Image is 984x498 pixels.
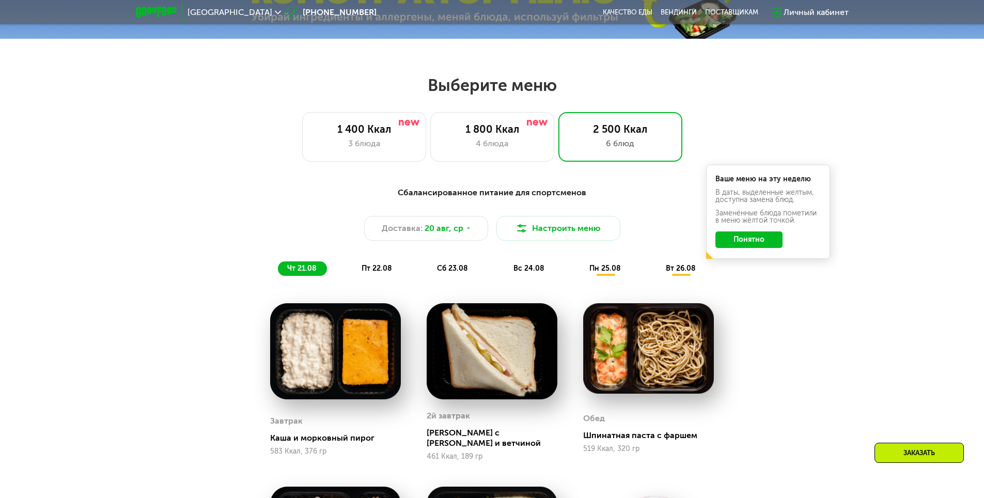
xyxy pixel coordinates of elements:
div: 519 Ккал, 320 гр [583,445,714,453]
div: 1 400 Ккал [313,123,415,135]
div: Заменённые блюда пометили в меню жёлтой точкой. [715,210,821,224]
span: [GEOGRAPHIC_DATA] [188,8,272,17]
div: 461 Ккал, 189 гр [427,453,557,461]
div: поставщикам [705,8,758,17]
span: вт 26.08 [666,264,696,273]
div: 2 500 Ккал [569,123,671,135]
div: Сбалансированное питание для спортсменов [186,186,798,199]
div: 4 блюда [441,137,543,150]
div: 3 блюда [313,137,415,150]
span: пн 25.08 [589,264,621,273]
div: В даты, выделенные желтым, доступна замена блюд. [715,189,821,204]
h2: Выберите меню [33,75,951,96]
a: Вендинги [661,8,697,17]
span: пт 22.08 [362,264,392,273]
div: 2й завтрак [427,408,470,424]
span: вс 24.08 [513,264,544,273]
span: чт 21.08 [287,264,317,273]
span: Доставка: [382,222,423,235]
span: сб 23.08 [437,264,468,273]
div: 583 Ккал, 376 гр [270,447,401,456]
div: 1 800 Ккал [441,123,543,135]
div: [PERSON_NAME] с [PERSON_NAME] и ветчиной [427,428,566,448]
span: 20 авг, ср [425,222,463,235]
div: Обед [583,411,605,426]
div: Личный кабинет [784,6,849,19]
div: Ваше меню на эту неделю [715,176,821,183]
div: Каша и морковный пирог [270,433,409,443]
button: Понятно [715,231,783,248]
div: Завтрак [270,413,303,429]
button: Настроить меню [496,216,620,241]
div: Шпинатная паста с фаршем [583,430,722,441]
div: Заказать [874,443,964,463]
a: [PHONE_NUMBER] [286,6,377,19]
a: Качество еды [603,8,652,17]
div: 6 блюд [569,137,671,150]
